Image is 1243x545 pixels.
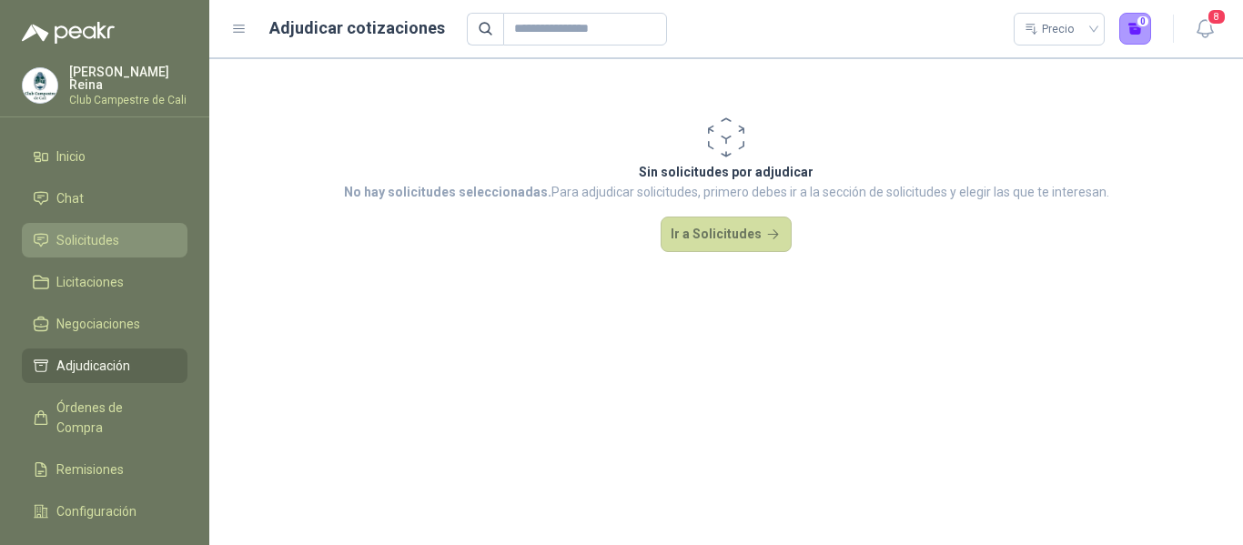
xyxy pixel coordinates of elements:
span: Chat [56,188,84,208]
p: [PERSON_NAME] Reina [69,66,187,91]
span: 8 [1207,8,1227,25]
a: Adjudicación [22,348,187,383]
img: Company Logo [23,68,57,103]
span: Inicio [56,146,86,167]
span: Licitaciones [56,272,124,292]
p: Sin solicitudes por adjudicar [344,162,1109,182]
span: Configuración [56,501,136,521]
span: Remisiones [56,459,124,479]
span: Adjudicación [56,356,130,376]
a: Solicitudes [22,223,187,257]
span: Órdenes de Compra [56,398,170,438]
a: Chat [22,181,187,216]
a: Negociaciones [22,307,187,341]
a: Licitaciones [22,265,187,299]
a: Órdenes de Compra [22,390,187,445]
h1: Adjudicar cotizaciones [269,15,445,41]
div: Precio [1025,15,1077,43]
button: Ir a Solicitudes [661,217,792,253]
a: Inicio [22,139,187,174]
img: Logo peakr [22,22,115,44]
a: Remisiones [22,452,187,487]
a: Configuración [22,494,187,529]
span: Solicitudes [56,230,119,250]
button: 0 [1119,13,1152,45]
p: Club Campestre de Cali [69,95,187,106]
strong: No hay solicitudes seleccionadas. [344,185,551,199]
span: Negociaciones [56,314,140,334]
p: Para adjudicar solicitudes, primero debes ir a la sección de solicitudes y elegir las que te inte... [344,182,1109,202]
button: 8 [1188,13,1221,45]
